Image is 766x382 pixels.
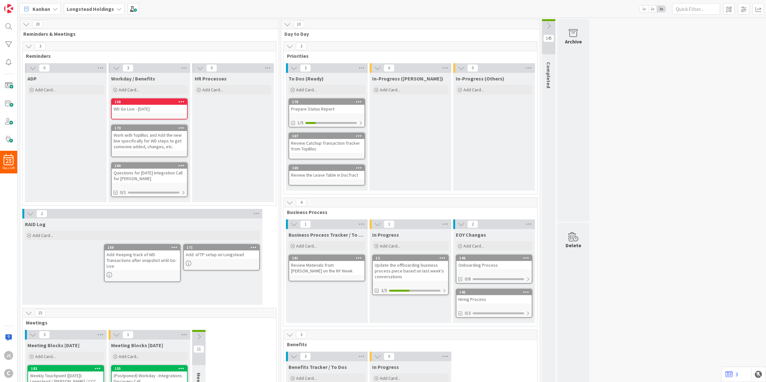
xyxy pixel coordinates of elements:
[296,243,317,249] span: Add Card...
[289,99,364,113] div: 178Prepare Status Report
[456,261,532,269] div: Onboarding Process
[372,364,399,370] span: In Progress
[187,245,259,250] div: 171
[202,87,223,93] span: Add Card...
[640,6,648,12] span: 1x
[725,371,738,378] a: 3
[373,255,448,281] div: 12Update the offboarding business process piece based on last week's conversations
[287,341,529,348] span: Benefits
[115,164,187,168] div: 180
[672,3,720,15] input: Quick Filter...
[372,75,443,82] span: In-Progress (Jerry)
[104,244,181,282] a: 159Add: Keeping track of WD Transactions after snapshot until Go-Live
[25,221,46,227] span: RAID Log
[33,5,50,13] span: Kanban
[456,255,532,284] a: 146Onboarding Process0/8
[289,255,364,261] div: 181
[289,99,364,105] div: 178
[456,75,504,82] span: In-Progress (Others)
[296,199,307,206] span: 4
[33,233,53,238] span: Add Card...
[292,134,364,138] div: 167
[296,331,307,339] span: 3
[4,351,13,360] div: JC
[456,232,486,238] span: EOY Changes
[206,64,217,72] span: 0
[289,364,347,370] span: Benefits Tracker / To Dos
[300,64,311,72] span: 3
[35,42,46,50] span: 3
[648,6,657,12] span: 2x
[105,245,180,250] div: 159
[289,133,364,139] div: 167
[23,31,271,37] span: Reminders & Meetings
[112,163,187,169] div: 180
[459,290,532,294] div: 145
[289,261,364,275] div: Review Materials from [PERSON_NAME] on the NY Week
[292,166,364,170] div: 169
[289,75,324,82] span: To Dos (Ready)
[112,125,187,131] div: 173
[112,169,187,183] div: Questions for [DATE] Integration Call for [PERSON_NAME]
[112,131,187,151] div: Work with TopBloc and Add the new line specifically for WD steps to get someone added, changes, etc.
[111,75,155,82] span: Workday / Benefits
[657,6,665,12] span: 3x
[123,331,133,339] span: 1
[39,331,50,339] span: 3
[193,345,204,353] span: 11
[465,276,471,282] span: 0/8
[297,119,304,126] span: 1/5
[372,255,449,295] a: 12Update the offboarding business process piece based on last week's conversations2/5
[565,38,582,45] div: Archive
[289,165,364,179] div: 169Review the Leave Table in DocTract
[292,100,364,104] div: 178
[456,255,532,261] div: 146
[284,31,532,37] span: Day to Day
[112,99,187,105] div: 158
[120,189,126,196] span: 0/1
[105,250,180,270] div: Add: Keeping track of WD Transactions after snapshot until Go-Live
[289,232,365,238] span: Business Process Tracker / To Dos
[381,287,387,294] span: 2/5
[380,87,400,93] span: Add Card...
[105,245,180,270] div: 159Add: Keeping track of WD Transactions after snapshot until Go-Live
[463,87,484,93] span: Add Card...
[287,209,529,215] span: Business Process
[373,261,448,281] div: Update the offboarding business process piece based on last week's conversations
[296,42,307,50] span: 3
[300,353,311,360] span: 3
[289,255,365,281] a: 181Review Materials from [PERSON_NAME] on the NY Week
[26,319,268,326] span: Meetings
[39,64,50,72] span: 0
[31,366,103,371] div: 183
[293,20,304,28] span: 10
[373,255,448,261] div: 12
[26,53,268,59] span: Reminders
[289,255,364,275] div: 181Review Materials from [PERSON_NAME] on the NY Week
[456,295,532,303] div: Hiring Process
[289,133,364,153] div: 167Review Catchup Transaction Tracker from TopBloc
[384,353,394,360] span: 0
[289,133,365,159] a: 167Review Catchup Transaction Tracker from TopBloc
[566,241,581,249] div: Delete
[6,159,11,164] span: 23
[4,4,13,13] img: Visit kanbanzone.com
[289,139,364,153] div: Review Catchup Transaction Tracker from TopBloc
[456,289,532,295] div: 145
[372,232,399,238] span: In Progress
[384,64,394,72] span: 0
[292,256,364,260] div: 181
[289,171,364,179] div: Review the Leave Table in DocTract
[384,220,394,228] span: 1
[111,342,163,348] span: Meeting Blocks Tomorrow
[289,165,364,171] div: 169
[108,245,180,250] div: 159
[459,256,532,260] div: 146
[112,366,187,371] div: 155
[119,87,139,93] span: Add Card...
[115,100,187,104] div: 158
[287,53,529,59] span: Priorities
[119,354,139,359] span: Add Card...
[184,245,259,259] div: 171Add: sFTP setup on Longstead
[32,20,43,28] span: 20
